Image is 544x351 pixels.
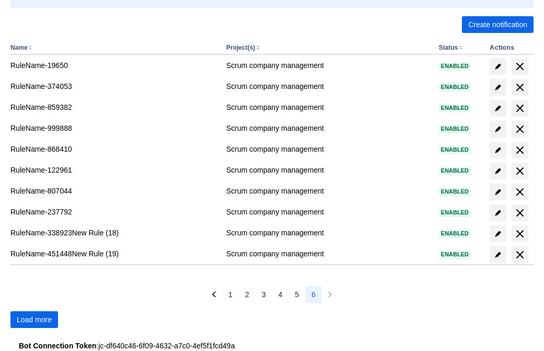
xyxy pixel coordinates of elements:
div: RuleName-859382 [10,102,218,112]
span: 6 [312,286,316,303]
span: Enabled [439,168,471,174]
div: Scrum company management [226,123,430,133]
span: delete [514,207,526,219]
div: RuleName-999888 [10,123,218,133]
div: RuleName-237792 [10,207,218,217]
span: delete [514,60,526,73]
span: Enabled [439,231,471,236]
span: edit [494,209,502,217]
span: edit [494,188,502,196]
span: delete [514,165,526,177]
button: Status [439,44,458,51]
span: Enabled [439,189,471,195]
span: Enabled [439,252,471,257]
strong: Bot Connection Token [19,342,96,350]
div: RuleName-338923New Rule (18) [10,228,218,238]
div: Scrum company management [226,248,430,259]
button: Page 2 [239,286,255,303]
span: delete [514,228,526,240]
span: delete [514,123,526,135]
button: Previous [206,286,222,303]
span: Enabled [439,84,471,90]
span: delete [514,186,526,198]
button: Page 5 [289,286,305,303]
button: Load more [10,311,58,328]
span: Enabled [439,126,471,132]
div: RuleName-122961 [10,165,218,175]
span: Enabled [439,147,471,153]
button: Page 4 [272,286,289,303]
div: Scrum company management [226,144,430,154]
span: Enabled [439,210,471,216]
span: edit [494,251,502,259]
span: 5 [295,286,299,303]
span: edit [494,62,502,71]
span: Enabled [439,63,471,69]
span: edit [494,230,502,238]
button: Project(s) [226,44,255,51]
span: delete [514,102,526,115]
div: Scrum company management [226,81,430,92]
span: Enabled [439,105,471,111]
th: Actions [485,41,534,55]
span: edit [494,167,502,175]
button: Name [10,44,28,51]
div: Scrum company management [226,165,430,175]
div: : jc-df640c46-6f09-4632-a7c0-4ef5f1fcd49a [19,341,525,351]
span: delete [514,81,526,94]
span: 1 [229,286,233,303]
div: RuleName-451448New Rule (19) [10,248,218,259]
div: RuleName-374053 [10,81,218,92]
button: Next [322,286,338,303]
span: edit [494,83,502,92]
div: Scrum company management [226,102,430,112]
span: 4 [278,286,282,303]
nav: Pagination [206,286,339,303]
div: Scrum company management [226,207,430,217]
button: Create notification [462,16,534,33]
button: Page 6 [305,286,322,303]
div: Scrum company management [226,60,430,71]
span: 2 [245,286,249,303]
div: Scrum company management [226,186,430,196]
button: Page 3 [255,286,272,303]
span: edit [494,125,502,133]
span: edit [494,146,502,154]
div: RuleName-807044 [10,186,218,196]
button: Page 1 [222,286,239,303]
span: 3 [262,286,266,303]
span: delete [514,248,526,261]
span: Load more [17,311,52,328]
div: Scrum company management [226,228,430,238]
div: RuleName-19650 [10,60,218,71]
span: Create notification [468,16,527,33]
span: edit [494,104,502,112]
span: delete [514,144,526,156]
div: RuleName-868410 [10,144,218,154]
